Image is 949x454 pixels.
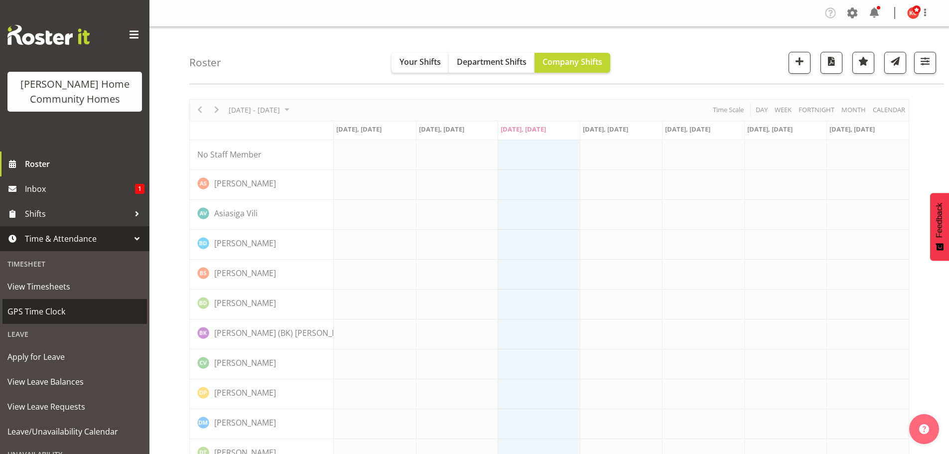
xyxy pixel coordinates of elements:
button: Department Shifts [449,53,535,73]
span: View Leave Balances [7,374,142,389]
button: Company Shifts [535,53,610,73]
span: Department Shifts [457,56,527,67]
span: View Leave Requests [7,399,142,414]
img: Rosterit website logo [7,25,90,45]
h4: Roster [189,57,221,68]
span: GPS Time Clock [7,304,142,319]
a: View Leave Requests [2,394,147,419]
a: View Timesheets [2,274,147,299]
button: Filter Shifts [914,52,936,74]
span: Time & Attendance [25,231,130,246]
span: View Timesheets [7,279,142,294]
span: Your Shifts [400,56,441,67]
div: [PERSON_NAME] Home Community Homes [17,77,132,107]
div: Timesheet [2,254,147,274]
span: Leave/Unavailability Calendar [7,424,142,439]
button: Add a new shift [789,52,811,74]
a: Apply for Leave [2,344,147,369]
div: Leave [2,324,147,344]
span: Shifts [25,206,130,221]
span: Apply for Leave [7,349,142,364]
img: kirsty-crossley8517.jpg [907,7,919,19]
span: Feedback [935,203,944,238]
span: Company Shifts [542,56,602,67]
span: Inbox [25,181,135,196]
button: Download a PDF of the roster according to the set date range. [820,52,842,74]
a: GPS Time Clock [2,299,147,324]
a: Leave/Unavailability Calendar [2,419,147,444]
a: View Leave Balances [2,369,147,394]
span: Roster [25,156,144,171]
button: Feedback - Show survey [930,193,949,261]
button: Your Shifts [392,53,449,73]
button: Highlight an important date within the roster. [852,52,874,74]
span: 1 [135,184,144,194]
img: help-xxl-2.png [919,424,929,434]
button: Send a list of all shifts for the selected filtered period to all rostered employees. [884,52,906,74]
